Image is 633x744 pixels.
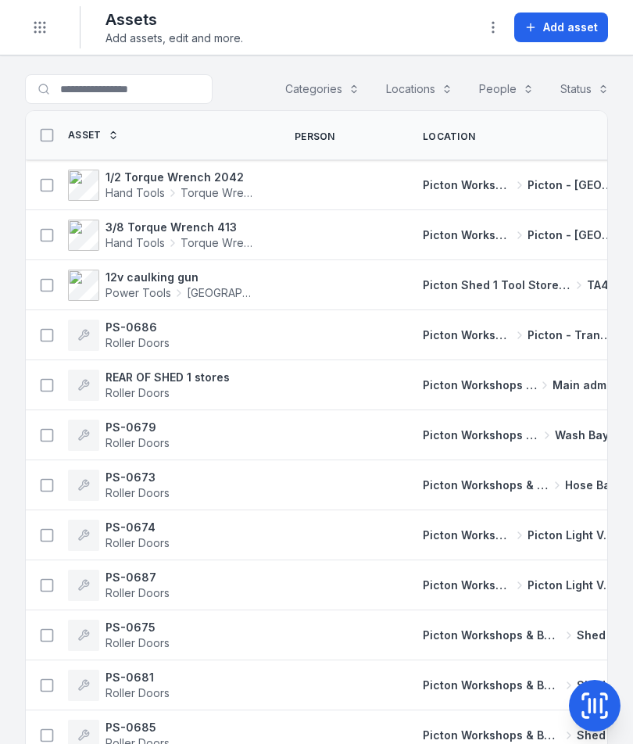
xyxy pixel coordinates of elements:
a: Picton Workshops & BaysShed 4 [423,628,617,643]
span: Roller Doors [105,386,170,399]
span: Roller Doors [105,636,170,649]
span: TA44 [587,277,617,293]
span: Picton - [GEOGRAPHIC_DATA] [527,177,617,193]
a: PS-0681Roller Doors [68,670,170,701]
span: Picton - Transmission Bay [527,327,617,343]
a: Asset [68,129,119,141]
a: PS-0674Roller Doors [68,520,170,551]
span: Roller Doors [105,536,170,549]
a: Picton Workshops & BaysShed 4 [423,678,617,693]
strong: 12v caulking gun [105,270,257,285]
span: Picton Shed 1 Tool Store (Storage) [423,277,571,293]
span: Picton Light Vehicle Bay [527,528,617,543]
a: Picton Workshops & BaysPicton Light Vehicle Bay [423,578,617,593]
span: Picton - [GEOGRAPHIC_DATA] [527,227,617,243]
span: Hand Tools [105,185,165,201]
a: REAR OF SHED 1 storesRoller Doors [68,370,230,401]
a: Picton Workshops & BaysShed 4 [423,728,617,743]
a: Picton Workshops & BaysPicton Light Vehicle Bay [423,528,617,543]
a: Picton Workshops & BaysPicton - Transmission Bay [423,327,617,343]
button: Add asset [514,13,608,42]
span: Picton Workshops & Bays [423,427,539,443]
span: Roller Doors [105,436,170,449]
span: Location [423,131,475,143]
span: Power Tools [105,285,171,301]
button: People [469,74,544,104]
strong: PS-0685 [105,720,170,735]
span: Add asset [543,20,598,35]
span: Asset [68,129,102,141]
a: Picton Shed 1 Tool Store (Storage)TA44 [423,277,617,293]
span: Roller Doors [105,586,170,599]
span: Roller Doors [105,336,170,349]
strong: 3/8 Torque Wrench 413 [105,220,257,235]
span: Roller Doors [105,486,170,499]
span: Main admin [553,377,617,393]
span: Add assets, edit and more. [105,30,243,46]
strong: PS-0687 [105,570,170,585]
span: Picton Light Vehicle Bay [527,578,617,593]
span: Picton Workshops & Bays [423,377,537,393]
span: Picton Workshops & Bays [423,227,512,243]
strong: PS-0679 [105,420,170,435]
span: Hand Tools [105,235,165,251]
span: Picton Workshops & Bays [423,528,512,543]
span: Shed 4 [577,628,617,643]
a: Picton Workshops & BaysPicton - [GEOGRAPHIC_DATA] [423,177,617,193]
strong: 1/2 Torque Wrench 2042 [105,170,257,185]
strong: PS-0681 [105,670,170,685]
span: [GEOGRAPHIC_DATA] [187,285,257,301]
a: Picton Workshops & BaysMain admin [423,377,617,393]
span: Person [295,131,335,143]
span: Picton Workshops & Bays [423,578,512,593]
span: Picton Workshops & Bays [423,678,561,693]
span: Picton Workshops & Bays [423,478,549,493]
a: 1/2 Torque Wrench 2042Hand ToolsTorque Wrench [68,170,257,201]
a: Picton Workshops & BaysHose Bay [423,478,617,493]
button: Toggle navigation [25,13,55,42]
strong: PS-0673 [105,470,170,485]
strong: PS-0686 [105,320,170,335]
span: Torque Wrench [181,185,257,201]
a: PS-0673Roller Doors [68,470,170,501]
span: Shed 4 [577,678,617,693]
a: PS-0679Roller Doors [68,420,170,451]
h2: Assets [105,9,243,30]
span: Picton Workshops & Bays [423,327,512,343]
span: Picton Workshops & Bays [423,177,512,193]
a: PS-0675Roller Doors [68,620,170,651]
span: Shed 4 [577,728,617,743]
span: Picton Workshops & Bays [423,728,561,743]
span: Hose Bay [565,478,617,493]
strong: REAR OF SHED 1 stores [105,370,230,385]
button: Locations [376,74,463,104]
a: 3/8 Torque Wrench 413Hand ToolsTorque Wrench [68,220,257,251]
span: Torque Wrench [181,235,257,251]
a: PS-0686Roller Doors [68,320,170,351]
button: Status [550,74,619,104]
span: Wash Bay 1 [555,427,617,443]
span: Picton Workshops & Bays [423,628,561,643]
strong: PS-0675 [105,620,170,635]
button: Categories [275,74,370,104]
strong: PS-0674 [105,520,170,535]
a: PS-0687Roller Doors [68,570,170,601]
a: 12v caulking gunPower Tools[GEOGRAPHIC_DATA] [68,270,257,301]
a: Picton Workshops & BaysWash Bay 1 [423,427,617,443]
span: Roller Doors [105,686,170,699]
a: Picton Workshops & BaysPicton - [GEOGRAPHIC_DATA] [423,227,617,243]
